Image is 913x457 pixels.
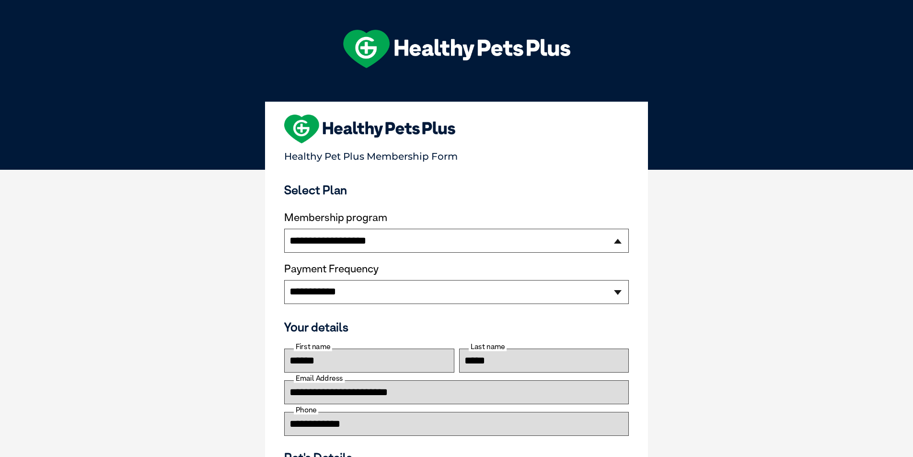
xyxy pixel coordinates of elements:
[284,263,379,275] label: Payment Frequency
[284,146,629,162] p: Healthy Pet Plus Membership Form
[284,211,629,224] label: Membership program
[294,342,332,351] label: First name
[294,374,345,383] label: Email Address
[284,115,455,143] img: heart-shape-hpp-logo-large.png
[284,320,629,334] h3: Your details
[469,342,507,351] label: Last name
[284,183,629,197] h3: Select Plan
[294,406,318,414] label: Phone
[343,30,570,68] img: hpp-logo-landscape-green-white.png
